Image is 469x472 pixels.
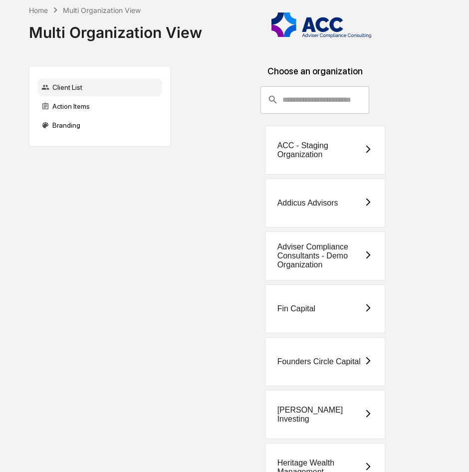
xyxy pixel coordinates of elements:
[37,116,162,134] div: Branding
[29,6,48,14] div: Home
[63,6,141,14] div: Multi Organization View
[37,97,162,115] div: Action Items
[277,242,364,269] div: Adviser Compliance Consultants - Demo Organization
[277,199,338,208] div: Addicus Advisors
[277,141,364,159] div: ACC - Staging Organization
[260,86,369,113] div: consultant-dashboard__filter-organizations-search-bar
[179,66,451,86] div: Choose an organization
[271,12,371,38] img: Adviser Compliance Consulting
[277,304,315,313] div: Fin Capital
[277,406,364,424] div: [PERSON_NAME] Investing
[277,357,361,366] div: Founders Circle Capital
[37,78,162,96] div: Client List
[29,15,202,41] div: Multi Organization View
